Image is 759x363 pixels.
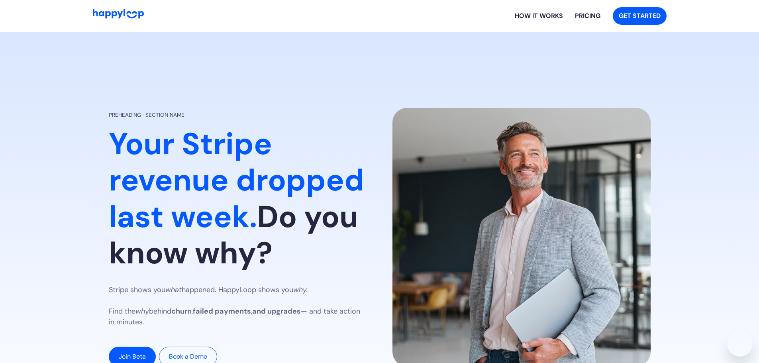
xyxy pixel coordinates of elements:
p: Stripe shows you happened. HappyLoop shows you Find the behind , , — and take action in minutes. [109,285,367,328]
h1: Do you know why? [109,126,367,272]
strong: and upgrades [252,306,301,316]
span: Your Stripe revenue dropped last week. [109,124,364,237]
iframe: Button to launch messaging window [727,331,753,357]
em: why. [293,285,308,294]
a: Go to Home Page [93,9,144,22]
em: why [135,306,149,316]
strong: churn [171,306,192,316]
img: HappyLoop Logo [93,9,144,18]
div: Preheading · Section name [109,111,184,119]
em: what [165,285,182,294]
a: Get started with HappyLoop [613,7,667,25]
strong: failed payments [193,306,251,316]
a: View HappyLoop pricing plans [569,3,606,29]
a: Learn how HappyLoop works [509,3,569,29]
